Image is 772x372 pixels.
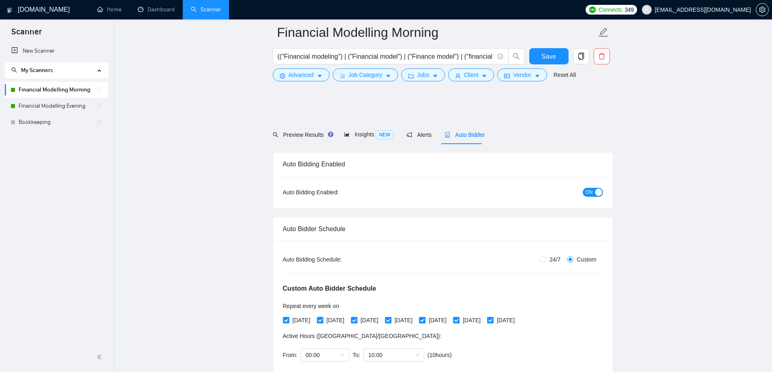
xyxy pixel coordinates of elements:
[283,217,603,240] div: Auto Bidder Schedule
[5,43,108,59] li: New Scanner
[344,131,393,138] span: Insights
[513,70,531,79] span: Vendor
[573,53,589,60] span: copy
[283,303,339,309] span: Repeat every week on
[289,70,314,79] span: Advanced
[349,70,382,79] span: Job Category
[541,51,556,62] span: Save
[432,73,438,79] span: caret-down
[426,316,450,325] span: [DATE]
[406,132,412,138] span: notification
[289,316,314,325] span: [DATE]
[624,5,633,14] span: 349
[5,82,108,98] li: Financial Modelling Morning
[504,73,510,79] span: idcard
[283,153,603,176] div: Auto Bidding Enabled
[494,316,518,325] span: [DATE]
[376,130,393,139] span: NEW
[19,82,96,98] a: Financial Modelling Morning
[353,352,360,358] span: To:
[401,68,445,81] button: folderJobscaret-down
[460,316,484,325] span: [DATE]
[448,68,494,81] button: userClientcaret-down
[97,6,122,13] a: homeHome
[756,6,768,13] span: setting
[744,344,764,364] iframe: Intercom live chat
[599,5,623,14] span: Connects:
[333,68,398,81] button: barsJob Categorycaret-down
[11,67,17,73] span: search
[96,119,103,125] span: holder
[385,73,391,79] span: caret-down
[498,54,503,59] span: info-circle
[417,70,429,79] span: Jobs
[96,353,105,361] span: double-left
[21,67,53,74] span: My Scanners
[589,6,596,13] img: upwork-logo.png
[323,316,348,325] span: [DATE]
[283,188,389,197] div: Auto Bidding Enabled:
[280,73,285,79] span: setting
[96,103,103,109] span: holder
[357,316,382,325] span: [DATE]
[283,352,298,358] span: From:
[445,132,450,138] span: robot
[481,73,487,79] span: caret-down
[317,73,323,79] span: caret-down
[406,132,432,138] span: Alerts
[445,132,485,138] span: Auto Bidder
[756,6,769,13] a: setting
[96,87,103,93] span: holder
[594,53,609,60] span: delete
[368,349,419,361] span: 10:00
[455,73,461,79] span: user
[428,352,452,358] span: ( 10 hours)
[529,48,569,64] button: Save
[7,4,13,17] img: logo
[283,284,376,293] h5: Custom Auto Bidder Schedule
[594,48,610,64] button: delete
[408,73,414,79] span: folder
[191,6,221,13] a: searchScanner
[598,27,609,38] span: edit
[306,349,344,361] span: 00:00
[344,132,350,137] span: area-chart
[5,26,48,43] span: Scanner
[11,43,102,59] a: New Scanner
[573,48,589,64] button: copy
[508,48,524,64] button: search
[327,131,334,138] div: Tooltip anchor
[573,255,599,264] span: Custom
[11,67,53,74] span: My Scanners
[546,255,564,264] span: 24/7
[19,98,96,114] a: Financial Modelling Evening
[273,132,278,138] span: search
[277,22,597,43] input: Scanner name...
[644,7,650,13] span: user
[391,316,416,325] span: [DATE]
[340,73,345,79] span: bars
[278,51,494,62] input: Search Freelance Jobs...
[283,333,442,339] span: Active Hours ( [GEOGRAPHIC_DATA]/[GEOGRAPHIC_DATA] ):
[509,53,524,60] span: search
[5,114,108,130] li: Bookkeeping
[19,114,96,130] a: Bookkeeping
[283,255,389,264] div: Auto Bidding Schedule:
[5,98,108,114] li: Financial Modelling Evening
[554,70,576,79] a: Reset All
[138,6,175,13] a: dashboardDashboard
[535,73,540,79] span: caret-down
[497,68,547,81] button: idcardVendorcaret-down
[464,70,479,79] span: Client
[273,132,331,138] span: Preview Results
[273,68,329,81] button: settingAdvancedcaret-down
[756,3,769,16] button: setting
[586,188,593,197] span: ON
